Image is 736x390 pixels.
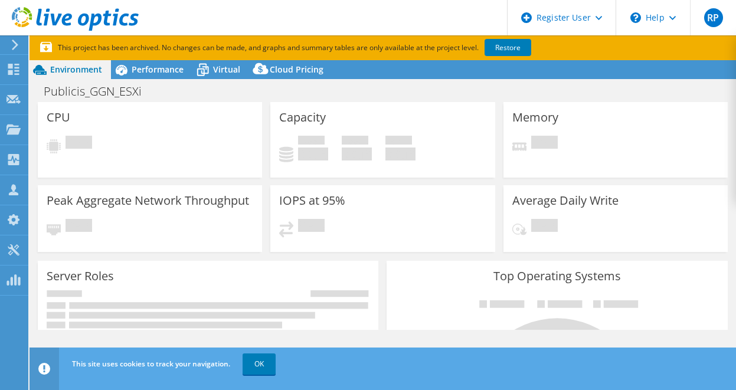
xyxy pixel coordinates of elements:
svg: \n [630,12,641,23]
span: Pending [531,136,558,152]
span: This site uses cookies to track your navigation. [72,359,230,369]
h3: Capacity [279,111,326,124]
h3: Server Roles [47,270,114,283]
span: Pending [531,219,558,235]
a: OK [243,353,276,375]
h3: Top Operating Systems [395,270,718,283]
span: Pending [66,136,92,152]
h1: Publicis_GGN_ESXi [38,85,160,98]
h3: IOPS at 95% [279,194,345,207]
h3: Memory [512,111,558,124]
span: RP [704,8,723,27]
p: This project has been archived. No changes can be made, and graphs and summary tables are only av... [40,41,619,54]
span: Total [385,136,412,148]
h4: 0 GiB [385,148,416,160]
h3: Average Daily Write [512,194,619,207]
span: Pending [298,219,325,235]
h4: 0 GiB [298,148,328,160]
a: Restore [485,39,531,56]
span: Pending [66,219,92,235]
span: Free [342,136,368,148]
h3: Peak Aggregate Network Throughput [47,194,249,207]
h3: CPU [47,111,70,124]
span: Used [298,136,325,148]
span: Virtual [213,64,240,75]
span: Environment [50,64,102,75]
span: Cloud Pricing [270,64,323,75]
span: Performance [132,64,184,75]
h4: 0 GiB [342,148,372,160]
